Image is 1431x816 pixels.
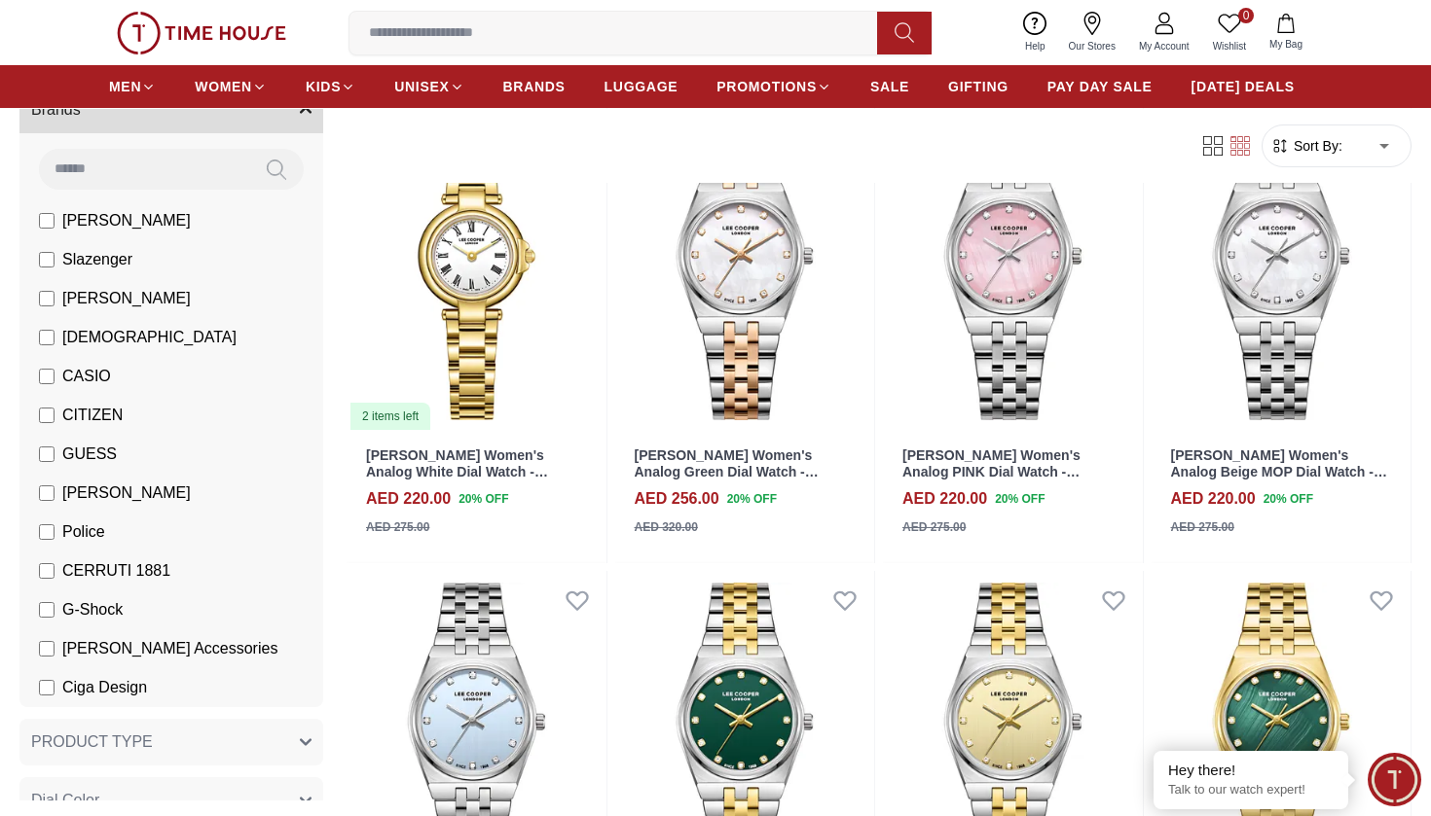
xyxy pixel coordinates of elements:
p: Talk to our watch expert! [1168,782,1334,798]
img: Lee Cooper Women's Analog PINK Dial Watch - LC08204.380 [883,105,1143,432]
span: BRANDS [503,77,566,96]
span: KIDS [306,77,341,96]
span: [PERSON_NAME] Accessories [62,637,277,660]
input: CASIO [39,369,55,384]
span: Help [1017,39,1053,53]
a: WOMEN [195,69,267,104]
img: Lee Cooper Women's Analog Green Dial Watch - LC08204.520 [615,105,875,432]
a: [PERSON_NAME] Women's Analog Beige MOP Dial Watch - LC08204.320 [1171,447,1387,496]
span: CITIZEN [62,404,123,427]
span: [DEMOGRAPHIC_DATA] [62,326,237,349]
input: CITIZEN [39,408,55,423]
input: [PERSON_NAME] [39,213,55,229]
span: [PERSON_NAME] [62,209,191,232]
img: Lee Cooper Women's Analog Beige MOP Dial Watch - LC08204.320 [1152,105,1412,432]
span: Police [62,520,105,544]
a: Lee Cooper Women's Analog White Dial Watch - LC08206.1302 items left [347,105,606,432]
span: 20 % OFF [1264,490,1313,508]
h4: AED 256.00 [635,487,719,511]
a: Our Stores [1057,8,1127,57]
div: AED 275.00 [1171,518,1234,536]
input: [PERSON_NAME] [39,485,55,501]
a: PAY DAY SALE [1047,69,1153,104]
span: My Account [1131,39,1197,53]
span: LUGGAGE [605,77,679,96]
div: Hey there! [1168,761,1334,780]
span: GIFTING [948,77,1009,96]
input: [PERSON_NAME] [39,291,55,306]
div: Chat Widget [1368,753,1421,806]
img: ... [117,12,286,54]
button: Brands [19,87,323,133]
button: Sort By: [1270,136,1342,156]
span: 20 % OFF [995,490,1045,508]
span: GUESS [62,443,117,466]
span: 0 [1238,8,1254,23]
h4: AED 220.00 [902,487,987,511]
input: Police [39,524,55,540]
span: 20 % OFF [727,490,777,508]
button: My Bag [1258,10,1314,55]
div: 2 items left [350,403,430,430]
span: Slazenger [62,248,132,271]
span: Wishlist [1205,39,1254,53]
input: G-Shock [39,602,55,618]
h4: AED 220.00 [1171,487,1256,511]
div: AED 275.00 [366,518,429,536]
a: MEN [109,69,156,104]
a: UNISEX [394,69,463,104]
a: BRANDS [503,69,566,104]
a: Help [1013,8,1057,57]
input: GUESS [39,446,55,462]
a: KIDS [306,69,355,104]
a: [PERSON_NAME] Women's Analog White Dial Watch - LC08206.130 [366,447,548,496]
span: PAY DAY SALE [1047,77,1153,96]
span: CERRUTI 1881 [62,559,170,583]
span: PROMOTIONS [716,77,817,96]
input: CERRUTI 1881 [39,563,55,579]
div: AED 275.00 [902,518,966,536]
span: Sort By: [1290,136,1342,156]
span: WOMEN [195,77,252,96]
span: [DATE] DEALS [1192,77,1295,96]
span: Our Stores [1061,39,1123,53]
span: Ciga Design [62,676,147,699]
span: My Bag [1262,37,1310,52]
a: SALE [870,69,909,104]
a: LUGGAGE [605,69,679,104]
span: G-Shock [62,598,123,621]
input: [DEMOGRAPHIC_DATA] [39,330,55,345]
a: GIFTING [948,69,1009,104]
span: Dial Color [31,789,99,812]
span: PRODUCT TYPE [31,730,153,754]
span: CASIO [62,365,111,388]
span: 20 % OFF [459,490,508,508]
img: Lee Cooper Women's Analog White Dial Watch - LC08206.130 [347,105,606,432]
input: [PERSON_NAME] Accessories [39,641,55,656]
a: 0Wishlist [1201,8,1258,57]
button: PRODUCT TYPE [19,719,323,765]
input: Slazenger [39,252,55,267]
input: Ciga Design [39,680,55,695]
span: MEN [109,77,141,96]
span: UNISEX [394,77,449,96]
span: [PERSON_NAME] [62,481,191,505]
span: [PERSON_NAME] [62,287,191,310]
a: [DATE] DEALS [1192,69,1295,104]
span: SALE [870,77,909,96]
div: AED 320.00 [635,518,698,536]
a: [PERSON_NAME] Women's Analog Green Dial Watch - LC08204.520 [635,447,819,496]
h4: AED 220.00 [366,487,451,511]
a: PROMOTIONS [716,69,831,104]
a: [PERSON_NAME] Women's Analog PINK Dial Watch - LC08204.380 [902,447,1081,496]
span: Brands [31,98,81,122]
